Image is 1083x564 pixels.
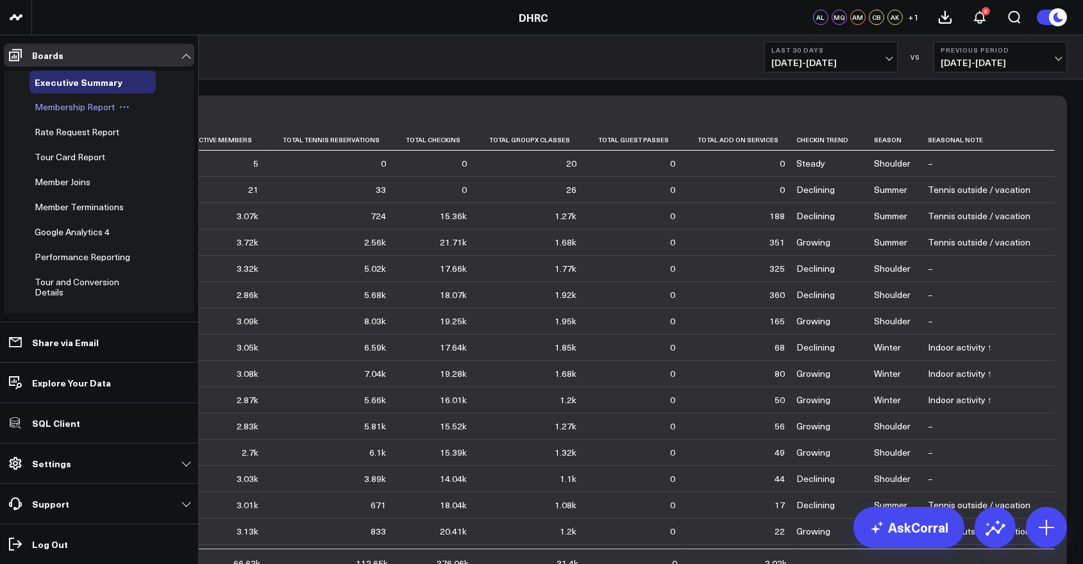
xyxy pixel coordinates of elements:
[555,367,576,380] div: 1.68k
[237,341,258,354] div: 3.05k
[242,446,258,459] div: 2.7k
[796,288,835,301] div: Declining
[769,210,785,222] div: 188
[32,458,71,469] p: Settings
[796,499,835,511] div: Declining
[771,58,891,68] span: [DATE] - [DATE]
[371,499,386,511] div: 671
[775,472,785,485] div: 44
[982,7,990,15] div: 2
[35,102,115,112] a: Membership Report
[670,183,675,196] div: 0
[928,210,1030,222] div: Tennis outside / vacation
[874,341,901,354] div: Winter
[478,129,588,151] th: Total Groupx Classes
[4,533,194,556] a: Log Out
[769,236,785,249] div: 351
[35,311,101,323] span: Active Members
[32,539,68,549] p: Log Out
[832,10,847,25] div: MQ
[364,288,386,301] div: 5.68k
[35,127,119,137] a: Rate Request Report
[780,183,785,196] div: 0
[555,210,576,222] div: 1.27k
[670,472,675,485] div: 0
[364,367,386,380] div: 7.04k
[440,446,467,459] div: 15.39k
[874,288,911,301] div: Shoulder
[440,288,467,301] div: 18.07k
[35,252,130,262] a: Performance Reporting
[874,315,911,328] div: Shoulder
[519,10,548,24] a: DHRC
[35,126,119,138] span: Rate Request Report
[906,10,921,25] button: +1
[670,315,675,328] div: 0
[237,210,258,222] div: 3.07k
[35,77,122,87] a: Executive Summary
[796,420,830,433] div: Growing
[775,367,785,380] div: 80
[874,129,927,151] th: Season
[769,262,785,275] div: 325
[369,446,386,459] div: 6.1k
[796,262,835,275] div: Declining
[813,10,828,25] div: AL
[874,157,911,170] div: Shoulder
[928,367,992,380] div: Indoor activity ↑
[874,394,901,406] div: Winter
[364,315,386,328] div: 8.03k
[874,472,911,485] div: Shoulder
[35,276,119,298] span: Tour and Conversion Details
[440,394,467,406] div: 16.01k
[440,262,467,275] div: 17.66k
[941,46,1060,54] b: Previous Period
[555,288,576,301] div: 1.92k
[440,236,467,249] div: 21.71k
[670,288,675,301] div: 0
[928,499,1030,511] div: Tennis outside / vacation
[909,13,919,22] span: + 1
[670,420,675,433] div: 0
[35,177,90,187] a: Member Joins
[364,472,386,485] div: 3.89k
[555,499,576,511] div: 1.08k
[32,337,99,347] p: Share via Email
[869,10,884,25] div: CB
[853,507,964,548] a: AskCorral
[364,420,386,433] div: 5.81k
[35,277,139,297] a: Tour and Conversion Details
[35,176,90,188] span: Member Joins
[874,420,911,433] div: Shoulder
[237,499,258,511] div: 3.01k
[398,129,478,151] th: Total Checkins
[566,157,576,170] div: 20
[560,394,576,406] div: 1.2k
[904,53,927,61] div: VS
[928,341,992,354] div: Indoor activity ↑
[934,42,1067,72] button: Previous Period[DATE]-[DATE]
[555,315,576,328] div: 1.95k
[796,446,830,459] div: Growing
[796,236,830,249] div: Growing
[928,472,933,485] div: –
[371,525,386,538] div: 833
[928,315,933,328] div: –
[874,236,907,249] div: Summer
[35,151,105,163] span: Tour Card Report
[555,446,576,459] div: 1.32k
[796,157,825,170] div: Steady
[237,525,258,538] div: 3.13k
[440,525,467,538] div: 20.41k
[796,315,830,328] div: Growing
[35,227,110,237] a: Google Analytics 4
[874,183,907,196] div: Summer
[35,202,124,212] a: Member Terminations
[874,262,911,275] div: Shoulder
[555,420,576,433] div: 1.27k
[560,525,576,538] div: 1.2k
[440,499,467,511] div: 18.04k
[35,251,130,263] span: Performance Reporting
[670,210,675,222] div: 0
[796,341,835,354] div: Declining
